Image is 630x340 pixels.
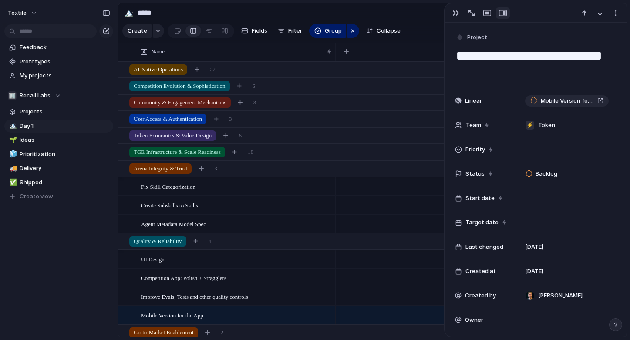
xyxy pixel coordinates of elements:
[134,131,212,140] span: Token Economics & Value Design
[8,150,17,159] button: 🧊
[238,24,271,38] button: Fields
[141,273,226,283] span: Competition App: Polish + Stragglers
[252,27,267,35] span: Fields
[454,31,490,44] button: Project
[151,47,165,56] span: Name
[134,82,226,90] span: Competition Evolution & Sophistication
[20,57,110,66] span: Prototypes
[141,200,198,210] span: Create Subskills to Skills
[465,243,503,251] span: Last changed
[4,6,42,20] button: Textile
[465,97,482,105] span: Linear
[8,178,17,187] button: ✅
[377,27,401,35] span: Collapse
[4,190,113,203] button: Create view
[4,89,113,102] button: 🏢Recall Labs
[538,121,555,130] span: Token
[4,41,113,54] a: Feedback
[134,148,221,157] span: TGE Infrastructure & Scale Readiness
[124,7,134,19] div: 🏔️
[20,91,51,100] span: Recall Labs
[134,65,183,74] span: AI-Native Operations
[4,148,113,161] a: 🧊Prioritization
[20,150,110,159] span: Prioritization
[536,170,557,178] span: Backlog
[363,24,404,38] button: Collapse
[134,98,226,107] span: Community & Engagement Mechanisms
[309,24,346,38] button: Group
[526,121,534,130] div: ⚡
[4,105,113,118] a: Projects
[541,97,594,105] span: Mobile Version for the App
[8,164,17,173] button: 🚚
[134,237,182,246] span: Quality & Reliability
[134,164,187,173] span: Arena Integrity & Trust
[465,218,499,227] span: Target date
[20,122,110,130] span: Day 1
[274,24,306,38] button: Filter
[20,164,110,173] span: Delivery
[525,267,543,276] span: [DATE]
[466,121,481,130] span: Team
[465,145,485,154] span: Priority
[9,135,15,145] div: 🌱
[9,121,15,131] div: 🏔️
[9,149,15,159] div: 🧊
[134,328,194,337] span: Go-to-Market Enablement
[209,237,212,246] span: 4
[8,122,17,130] button: 🏔️
[525,95,609,107] a: Mobile Version for the App
[20,43,110,52] span: Feedback
[4,55,113,68] a: Prototypes
[253,82,256,90] span: 6
[20,136,110,144] span: Ideas
[465,194,495,203] span: Start date
[134,115,202,123] span: User Access & Authentication
[4,176,113,189] a: ✅Shipped
[210,65,216,74] span: 22
[325,27,342,35] span: Group
[288,27,302,35] span: Filter
[214,164,217,173] span: 3
[122,6,136,20] button: 🏔️
[141,310,203,320] span: Mobile Version for the App
[141,254,165,264] span: UI Design
[465,316,483,324] span: Owner
[9,163,15,173] div: 🚚
[465,267,496,276] span: Created at
[465,170,485,178] span: Status
[4,69,113,82] a: My projects
[4,120,113,133] a: 🏔️Day 1
[4,133,113,147] a: 🌱Ideas
[239,131,242,140] span: 6
[467,33,487,42] span: Project
[525,243,543,251] span: [DATE]
[253,98,256,107] span: 3
[122,24,152,38] button: Create
[465,291,496,300] span: Created by
[8,136,17,144] button: 🌱
[8,91,17,100] div: 🏢
[221,328,224,337] span: 2
[248,148,253,157] span: 18
[4,162,113,175] a: 🚚Delivery
[9,177,15,187] div: ✅
[128,27,147,35] span: Create
[141,291,248,301] span: Improve Evals, Tests and other quality controls
[538,291,583,300] span: [PERSON_NAME]
[20,178,110,187] span: Shipped
[229,115,232,123] span: 3
[8,9,27,17] span: Textile
[20,192,53,201] span: Create view
[141,181,195,191] span: Fix Skill Categorization
[20,71,110,80] span: My projects
[20,107,110,116] span: Projects
[141,219,206,229] span: Agent Metadata Model Spec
